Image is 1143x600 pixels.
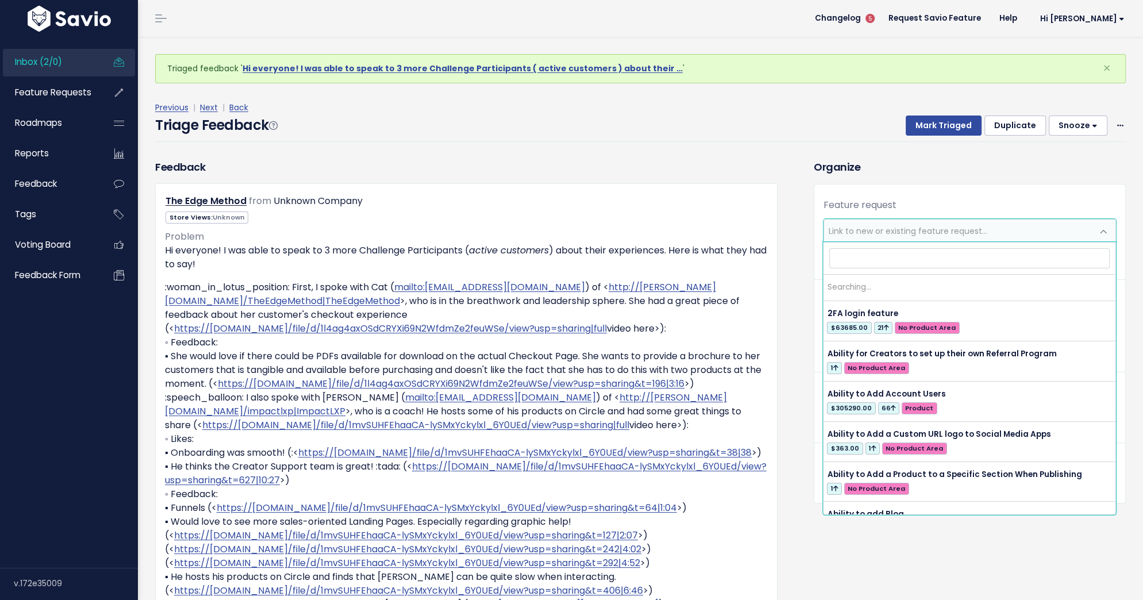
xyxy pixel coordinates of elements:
[3,140,95,167] a: Reports
[191,102,198,113] span: |
[155,54,1126,83] div: Triaged feedback ' '
[902,402,937,414] span: Product
[174,543,641,556] a: https://[DOMAIN_NAME]/file/d/1mvSUHFEhaaCA-lySMxYckylxl_6Y0UEd/view?usp=sharing&t=242|4:02
[827,469,1082,480] span: Ability to Add a Product to a Specific Section When Publishing
[15,86,91,98] span: Feature Requests
[218,377,684,390] a: https://[DOMAIN_NAME]/file/d/1l4ag4axOSdCRYXi69N2WfdmZe2feuWSe/view?usp=sharing&t=196|3:16
[865,14,875,23] span: 5
[3,262,95,289] a: Feedback form
[469,244,549,257] em: active customers
[220,102,227,113] span: |
[865,443,880,455] span: 1
[15,147,49,159] span: Reports
[155,102,188,113] a: Previous
[3,49,95,75] a: Inbox (2/0)
[827,308,898,319] span: 2FA login feature
[229,102,248,113] a: Back
[174,556,640,570] a: https://[DOMAIN_NAME]/file/d/1mvSUHFEhaaCA-lySMxYckylxl_6Y0UEd/view?usp=sharing&t=292|4:52
[15,56,62,68] span: Inbox (2/0)
[298,446,752,459] a: https://[DOMAIN_NAME]/file/d/1mvSUHFEhaaCA-lySMxYckylxl_6Y0UEd/view?usp=sharing&t=38|38
[249,194,271,207] span: from
[155,159,205,175] h3: Feedback
[990,10,1026,27] a: Help
[15,178,57,190] span: Feedback
[3,232,95,258] a: Voting Board
[202,418,629,432] a: https://[DOMAIN_NAME]/file/d/1mvSUHFEhaaCA-lySMxYckylxl_6Y0UEd/view?usp=sharing|full
[3,110,95,136] a: Roadmaps
[827,429,1050,440] span: Ability to Add a Custom URL logo to Social Media Apps
[155,115,277,136] h4: Triage Feedback
[827,443,863,455] span: $363.00
[394,280,585,294] a: mailto:[EMAIL_ADDRESS][DOMAIN_NAME]
[15,208,36,220] span: Tags
[15,269,80,281] span: Feedback form
[166,194,247,207] a: The Edge Method
[274,193,363,210] div: Unknown Company
[827,322,871,334] span: $63685.00
[827,362,841,374] span: 1
[827,509,903,520] span: Ability to add Blog
[217,501,677,514] a: https://[DOMAIN_NAME]/file/d/1mvSUHFEhaaCA-lySMxYckylxl_6Y0UEd/view?usp=sharing&t=64|1:04
[879,10,990,27] a: Request Savio Feature
[823,198,896,212] label: Feature request
[15,117,62,129] span: Roadmaps
[1091,55,1122,82] button: Close
[874,322,892,334] span: 21
[844,362,909,374] span: No Product Area
[984,116,1046,136] button: Duplicate
[243,63,683,74] a: Hi everyone! I was able to speak to 3 more Challenge Participants ( active customers ) about their …
[3,79,95,106] a: Feature Requests
[829,225,987,237] span: Link to new or existing feature request...
[827,483,841,495] span: 1
[25,6,114,32] img: logo-white.9d6f32f41409.svg
[814,159,1126,175] h3: Organize
[174,529,638,542] a: https://[DOMAIN_NAME]/file/d/1mvSUHFEhaaCA-lySMxYckylxl_6Y0UEd/view?usp=sharing&t=127|2:07
[165,244,768,271] p: Hi everyone! I was able to speak to 3 more Challenge Participants ( ) about their experiences. He...
[14,568,138,598] div: v.172e35009
[165,391,727,418] a: http://[PERSON_NAME][DOMAIN_NAME]/impactlxp|ImpactLXP
[827,389,945,399] span: Ability to Add Account Users
[3,201,95,228] a: Tags
[166,211,248,224] span: Store Views:
[165,280,716,307] a: http://[PERSON_NAME][DOMAIN_NAME]/TheEdgeMethod|TheEdgeMethod
[165,230,204,243] span: Problem
[827,402,875,414] span: $305290.00
[174,584,643,597] a: https://[DOMAIN_NAME]/file/d/1mvSUHFEhaaCA-lySMxYckylxl_6Y0UEd/view?usp=sharing&t=406|6:46
[213,213,245,222] span: Unknown
[1103,59,1111,78] span: ×
[405,391,596,404] a: mailto:[EMAIL_ADDRESS][DOMAIN_NAME]
[844,483,909,495] span: No Product Area
[827,348,1056,359] span: Ability for Creators to set up their own Referral Program
[165,460,767,487] a: https://[DOMAIN_NAME]/file/d/1mvSUHFEhaaCA-lySMxYckylxl_6Y0UEd/view?usp=sharing&t=627|10:27
[827,282,871,293] span: Searching…
[895,322,960,334] span: No Product Area
[1026,10,1134,28] a: Hi [PERSON_NAME]
[882,443,947,455] span: No Product Area
[878,402,899,414] span: 66
[815,14,861,22] span: Changelog
[3,171,95,197] a: Feedback
[1049,116,1107,136] button: Snooze
[200,102,218,113] a: Next
[15,239,71,251] span: Voting Board
[906,116,982,136] button: Mark Triaged
[1040,14,1125,23] span: Hi [PERSON_NAME]
[174,322,607,335] a: https://[DOMAIN_NAME]/file/d/1l4ag4axOSdCRYXi69N2WfdmZe2feuWSe/view?usp=sharing|full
